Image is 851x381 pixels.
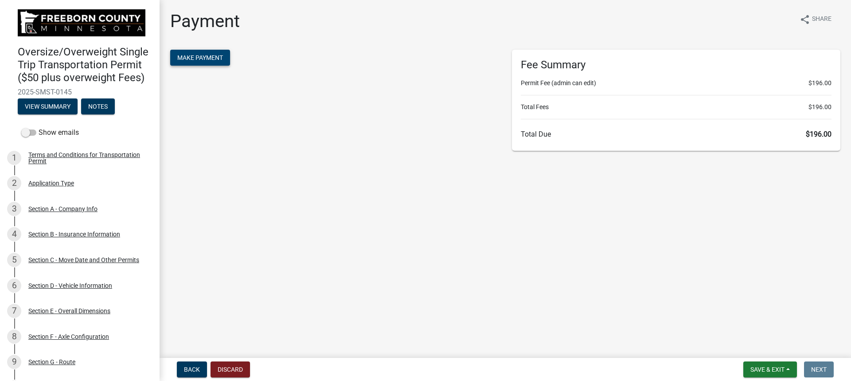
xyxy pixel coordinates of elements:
[7,151,21,165] div: 1
[7,355,21,369] div: 9
[804,361,834,377] button: Next
[28,231,120,237] div: Section B - Insurance Information
[28,206,98,212] div: Section A - Company Info
[800,14,810,25] i: share
[28,283,112,289] div: Section D - Vehicle Information
[170,50,230,66] button: Make Payment
[28,308,110,314] div: Section E - Overall Dimensions
[806,130,831,138] span: $196.00
[28,152,145,164] div: Terms and Conditions for Transportation Permit
[812,14,831,25] span: Share
[81,98,115,114] button: Notes
[521,79,831,88] li: Permit Fee (admin can edit)
[808,79,831,88] span: $196.00
[750,366,785,373] span: Save & Exit
[28,257,139,263] div: Section C - Move Date and Other Permits
[7,330,21,344] div: 8
[7,253,21,267] div: 5
[81,103,115,110] wm-modal-confirm: Notes
[18,46,152,84] h4: Oversize/Overweight Single Trip Transportation Permit ($50 plus overweight Fees)
[521,59,831,71] h6: Fee Summary
[743,361,797,377] button: Save & Exit
[811,366,827,373] span: Next
[18,88,142,96] span: 2025-SMST-0145
[792,11,839,28] button: shareShare
[808,102,831,112] span: $196.00
[177,361,207,377] button: Back
[18,9,145,36] img: Freeborn County, Minnesota
[170,11,240,32] h1: Payment
[18,98,78,114] button: View Summary
[184,366,200,373] span: Back
[28,180,74,186] div: Application Type
[28,359,75,365] div: Section G - Route
[18,103,78,110] wm-modal-confirm: Summary
[7,202,21,216] div: 3
[28,334,109,340] div: Section F - Axle Configuration
[21,127,79,138] label: Show emails
[7,304,21,318] div: 7
[521,102,831,112] li: Total Fees
[7,279,21,293] div: 6
[211,361,250,377] button: Discard
[7,227,21,241] div: 4
[177,54,223,61] span: Make Payment
[521,130,831,138] h6: Total Due
[7,176,21,190] div: 2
